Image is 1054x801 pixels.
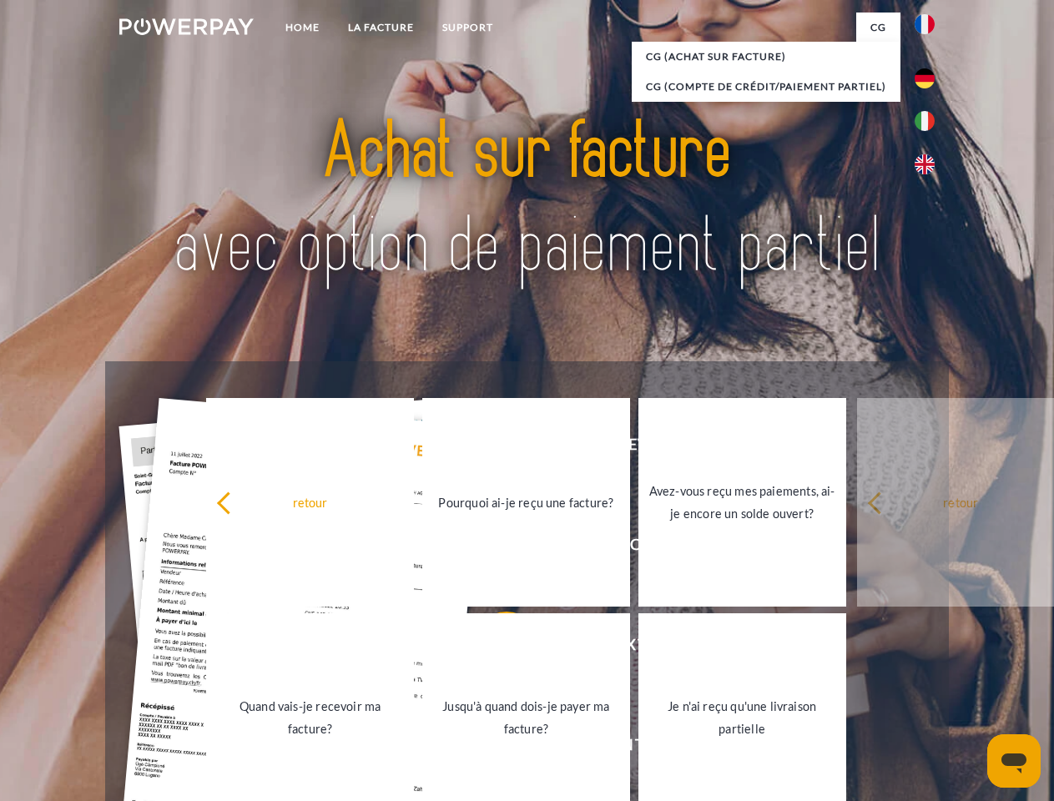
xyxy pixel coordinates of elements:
[915,68,935,88] img: de
[428,13,507,43] a: Support
[632,42,900,72] a: CG (achat sur facture)
[648,480,836,525] div: Avez-vous reçu mes paiements, ai-je encore un solde ouvert?
[915,14,935,34] img: fr
[632,72,900,102] a: CG (Compte de crédit/paiement partiel)
[432,695,620,740] div: Jusqu'à quand dois-je payer ma facture?
[915,154,935,174] img: en
[159,80,895,320] img: title-powerpay_fr.svg
[119,18,254,35] img: logo-powerpay-white.svg
[638,398,846,607] a: Avez-vous reçu mes paiements, ai-je encore un solde ouvert?
[648,695,836,740] div: Je n'ai reçu qu'une livraison partielle
[271,13,334,43] a: Home
[334,13,428,43] a: LA FACTURE
[216,491,404,513] div: retour
[216,695,404,740] div: Quand vais-je recevoir ma facture?
[856,13,900,43] a: CG
[432,491,620,513] div: Pourquoi ai-je reçu une facture?
[987,734,1041,788] iframe: Bouton de lancement de la fenêtre de messagerie
[915,111,935,131] img: it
